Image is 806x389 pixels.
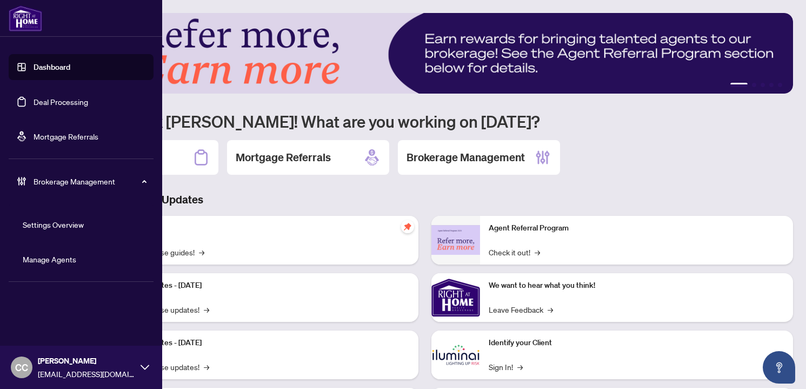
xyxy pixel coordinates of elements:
[23,254,76,264] a: Manage Agents
[489,222,785,234] p: Agent Referral Program
[407,150,525,165] h2: Brokerage Management
[34,62,70,72] a: Dashboard
[489,337,785,349] p: Identify your Client
[114,280,410,292] p: Platform Updates - [DATE]
[114,222,410,234] p: Self-Help
[34,97,88,107] a: Deal Processing
[730,83,748,87] button: 1
[38,368,135,380] span: [EMAIL_ADDRESS][DOMAIN_NAME]
[763,351,795,384] button: Open asap
[204,304,209,315] span: →
[431,331,480,379] img: Identify your Client
[9,5,42,31] img: logo
[199,246,204,258] span: →
[489,280,785,292] p: We want to hear what you think!
[535,246,540,258] span: →
[56,111,793,131] h1: Welcome back [PERSON_NAME]! What are you working on [DATE]?
[489,246,540,258] a: Check it out!→
[761,83,765,87] button: 3
[489,361,523,373] a: Sign In!→
[778,83,782,87] button: 5
[236,150,331,165] h2: Mortgage Referrals
[752,83,756,87] button: 2
[23,220,84,229] a: Settings Overview
[431,225,480,255] img: Agent Referral Program
[769,83,774,87] button: 4
[15,360,28,375] span: CC
[114,337,410,349] p: Platform Updates - [DATE]
[431,273,480,322] img: We want to hear what you think!
[34,131,98,141] a: Mortgage Referrals
[34,175,146,187] span: Brokerage Management
[489,304,553,315] a: Leave Feedback→
[56,13,793,94] img: Slide 0
[38,355,135,367] span: [PERSON_NAME]
[548,304,553,315] span: →
[401,220,414,233] span: pushpin
[56,192,793,207] h3: Brokerage & Industry Updates
[517,361,523,373] span: →
[204,361,209,373] span: →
